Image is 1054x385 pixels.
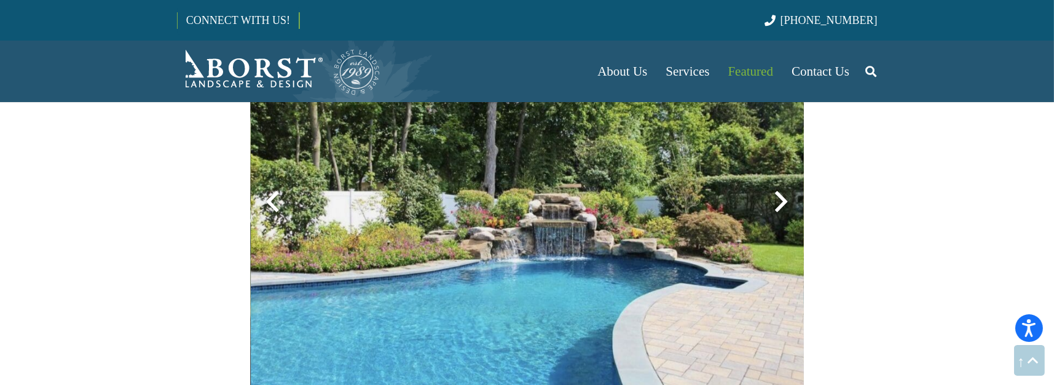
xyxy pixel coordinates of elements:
[588,41,656,102] a: About Us
[1014,345,1045,376] a: Back to top
[719,41,782,102] a: Featured
[656,41,718,102] a: Services
[728,64,773,79] span: Featured
[666,64,709,79] span: Services
[178,6,299,35] a: CONNECT WITH US!
[781,14,878,26] span: [PHONE_NUMBER]
[765,14,877,26] a: [PHONE_NUMBER]
[792,64,849,79] span: Contact Us
[597,64,647,79] span: About Us
[859,56,883,87] a: Search
[782,41,859,102] a: Contact Us
[177,47,381,96] a: Borst-Logo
